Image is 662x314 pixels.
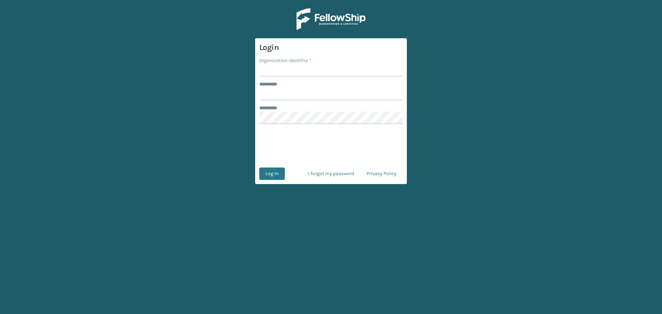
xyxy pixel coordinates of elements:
h3: Login [259,42,403,53]
a: Privacy Policy [360,168,403,180]
label: Organization Identifier [259,57,311,64]
button: Log In [259,168,285,180]
a: I forgot my password [302,168,360,180]
img: Logo [297,8,365,30]
iframe: reCAPTCHA [279,132,383,159]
